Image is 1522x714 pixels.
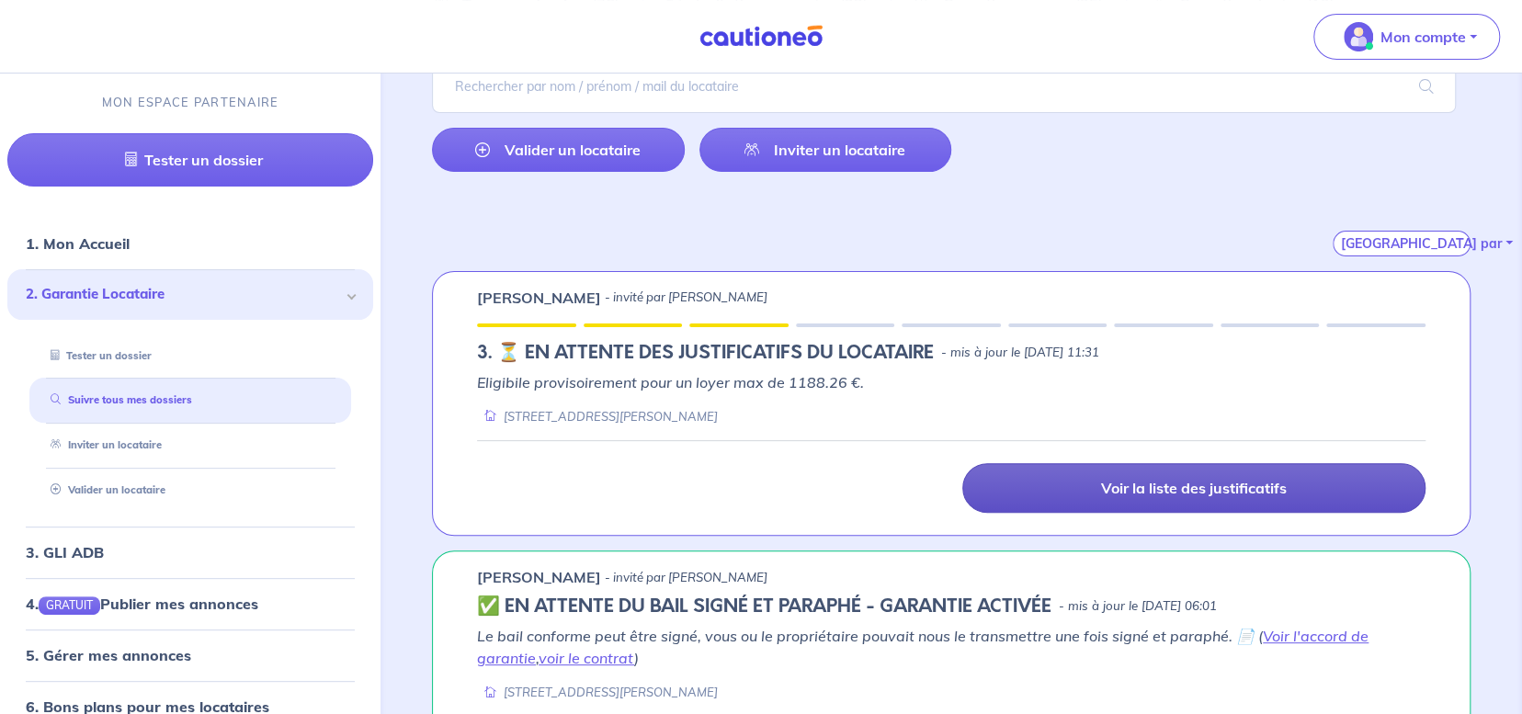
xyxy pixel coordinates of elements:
[29,385,351,415] div: Suivre tous mes dossiers
[605,289,767,307] p: - invité par [PERSON_NAME]
[477,342,1425,364] div: state: RENTER-DOCUMENTS-IN-PENDING, Context: ,NULL-NO-CERTIFICATE
[1101,479,1287,497] p: Voir la liste des justificatifs
[1397,61,1456,112] span: search
[43,393,192,406] a: Suivre tous mes dossiers
[477,566,601,588] p: [PERSON_NAME]
[539,649,634,667] a: voir le contrat
[102,94,279,111] p: MON ESPACE PARTENAIRE
[477,287,601,309] p: [PERSON_NAME]
[7,585,373,622] div: 4.GRATUITPublier mes annonces
[432,60,1456,113] input: Rechercher par nom / prénom / mail du locataire
[477,595,1425,618] div: state: CONTRACT-SIGNED, Context: ,IS-GL-CAUTION
[7,133,373,187] a: Tester un dossier
[1313,14,1500,60] button: illu_account_valid_menu.svgMon compte
[941,344,1099,362] p: - mis à jour le [DATE] 11:31
[26,543,104,561] a: 3. GLI ADB
[43,348,152,361] a: Tester un dossier
[1333,231,1471,256] button: [GEOGRAPHIC_DATA] par
[477,342,934,364] h5: 3. ⏳️️ EN ATTENTE DES JUSTIFICATIFS DU LOCATAIRE
[43,483,165,496] a: Valider un locataire
[1380,26,1466,48] p: Mon compte
[7,637,373,674] div: 5. Gérer mes annonces
[692,25,830,48] img: Cautioneo
[477,627,1369,667] em: Le bail conforme peut être signé, vous ou le propriétaire pouvait nous le transmettre une fois si...
[26,595,258,613] a: 4.GRATUITPublier mes annonces
[477,684,718,701] div: [STREET_ADDRESS][PERSON_NAME]
[477,408,718,425] div: [STREET_ADDRESS][PERSON_NAME]
[26,234,130,253] a: 1. Mon Accueil
[477,595,1051,618] h5: ✅️️️ EN ATTENTE DU BAIL SIGNÉ ET PARAPHÉ - GARANTIE ACTIVÉE
[962,463,1425,513] a: Voir la liste des justificatifs
[432,128,685,172] a: Valider un locataire
[477,373,864,391] em: Eligibile provisoirement pour un loyer max de 1188.26 €.
[29,475,351,505] div: Valider un locataire
[29,340,351,370] div: Tester un dossier
[7,534,373,571] div: 3. GLI ADB
[26,284,341,305] span: 2. Garantie Locataire
[699,128,952,172] a: Inviter un locataire
[1344,22,1373,51] img: illu_account_valid_menu.svg
[605,569,767,587] p: - invité par [PERSON_NAME]
[7,225,373,262] div: 1. Mon Accueil
[7,269,373,320] div: 2. Garantie Locataire
[29,430,351,460] div: Inviter un locataire
[43,438,162,451] a: Inviter un locataire
[26,646,191,664] a: 5. Gérer mes annonces
[1059,597,1217,616] p: - mis à jour le [DATE] 06:01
